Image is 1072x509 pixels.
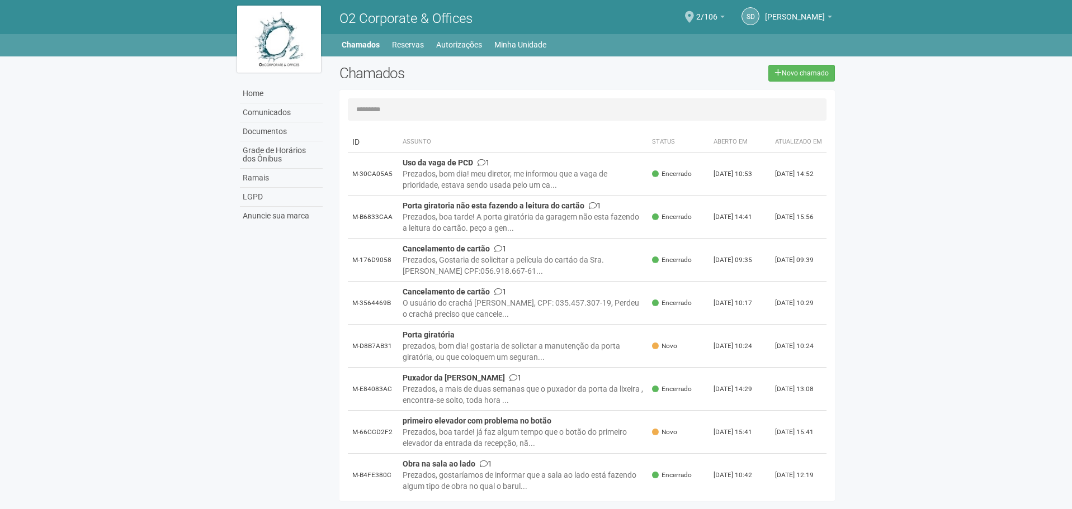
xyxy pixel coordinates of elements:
td: M-B6833CAA [348,196,398,239]
th: Assunto [398,132,648,153]
td: M-3564469B [348,282,398,325]
span: 2/106 [696,2,717,21]
span: 1 [478,158,490,167]
span: Encerrado [652,298,692,308]
td: [DATE] 10:42 [709,454,771,497]
strong: Obra na sala ao lado [403,459,475,468]
a: SD [742,7,759,25]
span: 1 [509,373,522,382]
strong: Uso da vaga de PCD [403,158,473,167]
td: [DATE] 14:52 [771,153,827,196]
td: M-176D9058 [348,239,398,282]
th: Atualizado em [771,132,827,153]
a: Minha Unidade [494,37,546,53]
td: M-E84083AC [348,368,398,411]
a: Ramais [240,169,323,188]
span: Susi Darlin da Silva Ferreira [765,2,825,21]
span: 1 [480,459,492,468]
div: Prezados, a mais de duas semanas que o puxador da porta da lixeira , encontra-se solto, toda hora... [403,383,644,406]
span: Novo [652,427,677,437]
span: 1 [494,287,507,296]
td: M-66CCD2F2 [348,411,398,454]
td: [DATE] 13:08 [771,368,827,411]
span: 1 [494,244,507,253]
a: Comunicados [240,103,323,122]
td: M-D8B7AB31 [348,325,398,368]
strong: Cancelamento de cartão [403,287,490,296]
span: Encerrado [652,169,692,179]
strong: Cancelamento de cartão [403,244,490,253]
td: [DATE] 15:41 [771,411,827,454]
a: LGPD [240,188,323,207]
div: Prezados, Gostaria de solicitar a película do cartáo da Sra. [PERSON_NAME] CPF:056.918.667-61... [403,254,644,277]
a: Novo chamado [768,65,835,82]
strong: Porta giratória [403,330,455,339]
span: Encerrado [652,470,692,480]
td: [DATE] 10:24 [709,325,771,368]
td: [DATE] 12:19 [771,454,827,497]
a: [PERSON_NAME] [765,14,832,23]
span: Encerrado [652,255,692,265]
td: M-30CA05A5 [348,153,398,196]
span: Encerrado [652,384,692,394]
strong: Porta giratoria não esta fazendo a leitura do cartão [403,201,584,210]
a: Anuncie sua marca [240,207,323,225]
td: [DATE] 10:53 [709,153,771,196]
strong: Puxador da [PERSON_NAME] [403,373,505,382]
td: [DATE] 14:29 [709,368,771,411]
th: Aberto em [709,132,771,153]
div: Prezados, boa tarde! A porta giratória da garagem não esta fazendo a leitura do cartão. peço a ge... [403,211,644,234]
td: [DATE] 09:35 [709,239,771,282]
td: M-B4FE380C [348,454,398,497]
div: O usuário do crachá [PERSON_NAME], CPF: 035.457.307-19, Perdeu o crachá preciso que cancele... [403,297,644,320]
a: 2/106 [696,14,725,23]
td: [DATE] 09:39 [771,239,827,282]
a: Documentos [240,122,323,141]
a: Chamados [342,37,380,53]
div: Prezados, boa tarde! já faz algum tempo que o botão do primeiro elevador da entrada da recepção, ... [403,426,644,449]
div: Prezados, bom dia! meu diretor, me informou que a vaga de prioridade, estava sendo usada pelo um ... [403,168,644,191]
strong: primeiro elevador com problema no botão [403,416,551,425]
td: ID [348,132,398,153]
a: Home [240,84,323,103]
td: [DATE] 15:56 [771,196,827,239]
th: Status [648,132,709,153]
span: O2 Corporate & Offices [339,11,473,26]
a: Autorizações [436,37,482,53]
img: logo.jpg [237,6,321,73]
div: prezados, bom dia! gostaria de solictar a manutenção da porta giratória, ou que coloquem um segur... [403,340,644,363]
span: 1 [589,201,601,210]
td: [DATE] 10:24 [771,325,827,368]
td: [DATE] 14:41 [709,196,771,239]
td: [DATE] 15:41 [709,411,771,454]
a: Reservas [392,37,424,53]
td: [DATE] 10:17 [709,282,771,325]
span: Encerrado [652,212,692,222]
div: Prezados, gostaríamos de informar que a sala ao lado está fazendo algum tipo de obra no qual o ba... [403,469,644,492]
span: Novo [652,341,677,351]
a: Grade de Horários dos Ônibus [240,141,323,169]
h2: Chamados [339,65,536,82]
td: [DATE] 10:29 [771,282,827,325]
